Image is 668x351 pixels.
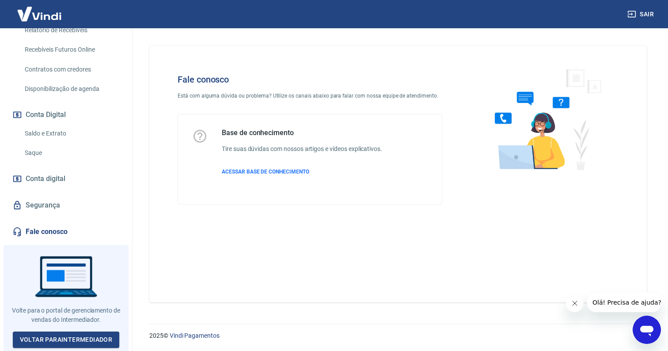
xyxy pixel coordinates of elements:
[5,6,74,13] span: Olá! Precisa de ajuda?
[633,316,661,344] iframe: Botão para abrir a janela de mensagens
[21,125,121,143] a: Saldo e Extrato
[21,41,121,59] a: Recebíveis Futuros Online
[222,169,309,175] span: ACESSAR BASE DE CONHECIMENTO
[178,74,442,85] h4: Fale conosco
[222,168,382,176] a: ACESSAR BASE DE CONHECIMENTO
[11,169,121,189] a: Conta digital
[626,6,657,23] button: Sair
[26,173,65,185] span: Conta digital
[566,294,584,312] iframe: Fechar mensagem
[11,0,68,27] img: Vindi
[13,332,120,348] a: Voltar paraIntermediador
[222,128,382,137] h5: Base de conhecimento
[11,196,121,215] a: Segurança
[11,105,121,125] button: Conta Digital
[21,144,121,162] a: Saque
[21,21,121,39] a: Relatório de Recebíveis
[170,332,220,339] a: Vindi Pagamentos
[21,80,121,98] a: Disponibilização de agenda
[477,60,611,178] img: Fale conosco
[587,293,661,312] iframe: Mensagem da empresa
[178,92,442,100] p: Está com alguma dúvida ou problema? Utilize os canais abaixo para falar com nossa equipe de atend...
[222,144,382,154] h6: Tire suas dúvidas com nossos artigos e vídeos explicativos.
[11,222,121,242] a: Fale conosco
[21,60,121,79] a: Contratos com credores
[149,331,647,340] p: 2025 ©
